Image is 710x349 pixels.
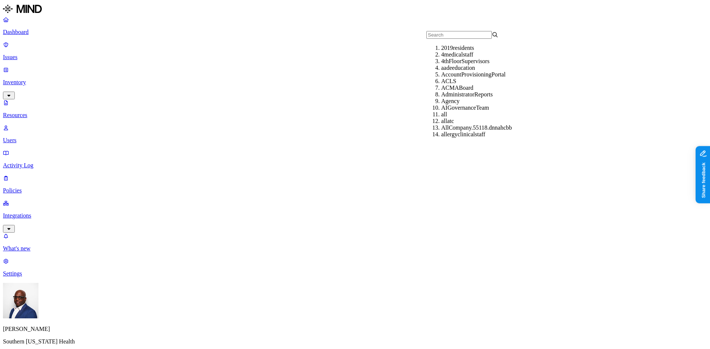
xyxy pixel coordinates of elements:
div: allergyclinicalstaff [441,131,513,138]
a: Inventory [3,66,707,98]
div: aadeeducation [441,65,513,71]
img: Gregory Thomas [3,283,38,318]
div: AccountProvisioningPortal [441,71,513,78]
p: Integrations [3,212,707,219]
p: Southern [US_STATE] Health [3,338,707,345]
div: ACLS [441,78,513,85]
div: Agency [441,98,513,105]
div: allatc [441,118,513,124]
div: 4medicalstaff [441,51,513,58]
a: Users [3,124,707,144]
p: Dashboard [3,29,707,35]
div: AIGovernanceTeam [441,105,513,111]
div: all [441,111,513,118]
div: ACMABoard [441,85,513,91]
a: Resources [3,99,707,119]
a: Issues [3,41,707,61]
p: What's new [3,245,707,252]
p: Resources [3,112,707,119]
a: Settings [3,258,707,277]
a: Dashboard [3,16,707,35]
p: Users [3,137,707,144]
div: AllCompany.55118.dnnahcbb [441,124,513,131]
p: Inventory [3,79,707,86]
a: What's new [3,233,707,252]
a: MIND [3,3,707,16]
p: Activity Log [3,162,707,169]
input: Search [426,31,492,39]
div: 4thFloorSupervisors [441,58,513,65]
div: 2019residents [441,45,513,51]
p: Policies [3,187,707,194]
a: Policies [3,175,707,194]
a: Activity Log [3,150,707,169]
p: Issues [3,54,707,61]
p: Settings [3,270,707,277]
div: AdministratorReports [441,91,513,98]
img: MIND [3,3,42,15]
a: Integrations [3,200,707,232]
